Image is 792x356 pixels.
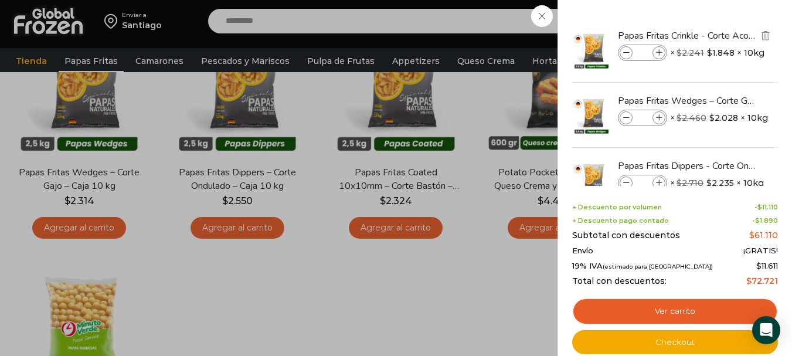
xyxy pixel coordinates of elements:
[677,48,704,58] bdi: 2.241
[572,330,778,355] a: Checkout
[755,216,760,225] span: $
[709,112,738,124] bdi: 2.028
[756,261,778,270] span: 11.611
[749,230,754,240] span: $
[759,29,772,43] a: Eliminar Papas Fritas Crinkle - Corte Acordeón - Caja 10 kg del carrito
[618,160,757,172] a: Papas Fritas Dippers - Corte Ondulado - Caja 10 kg
[572,217,669,225] span: + Descuento pago contado
[756,261,762,270] span: $
[677,178,703,188] bdi: 2.710
[677,113,682,123] span: $
[707,47,712,59] span: $
[755,216,778,225] bdi: 1.890
[572,298,778,325] a: Ver carrito
[743,246,778,256] span: ¡GRATIS!
[634,46,651,59] input: Product quantity
[760,30,771,40] img: Eliminar Papas Fritas Crinkle - Corte Acordeón - Caja 10 kg del carrito
[706,177,712,189] span: $
[749,230,778,240] bdi: 61.110
[670,175,764,191] span: × × 10kg
[707,47,735,59] bdi: 1.848
[746,276,752,286] span: $
[754,204,778,211] span: -
[670,45,764,61] span: × × 10kg
[706,177,734,189] bdi: 2.235
[709,112,715,124] span: $
[677,48,682,58] span: $
[677,113,706,123] bdi: 2.460
[603,263,713,270] small: (estimado para [GEOGRAPHIC_DATA])
[572,204,662,211] span: + Descuento por volumen
[752,217,778,225] span: -
[634,177,651,189] input: Product quantity
[634,111,651,124] input: Product quantity
[572,246,593,256] span: Envío
[677,178,682,188] span: $
[618,29,757,42] a: Papas Fritas Crinkle - Corte Acordeón - Caja 10 kg
[757,203,778,211] bdi: 11.110
[618,94,757,107] a: Papas Fritas Wedges – Corte Gajo - Caja 10 kg
[572,230,680,240] span: Subtotal con descuentos
[670,110,768,126] span: × × 10kg
[572,262,713,271] span: 19% IVA
[752,316,780,344] div: Open Intercom Messenger
[757,203,762,211] span: $
[572,276,667,286] span: Total con descuentos:
[746,276,778,286] bdi: 72.721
